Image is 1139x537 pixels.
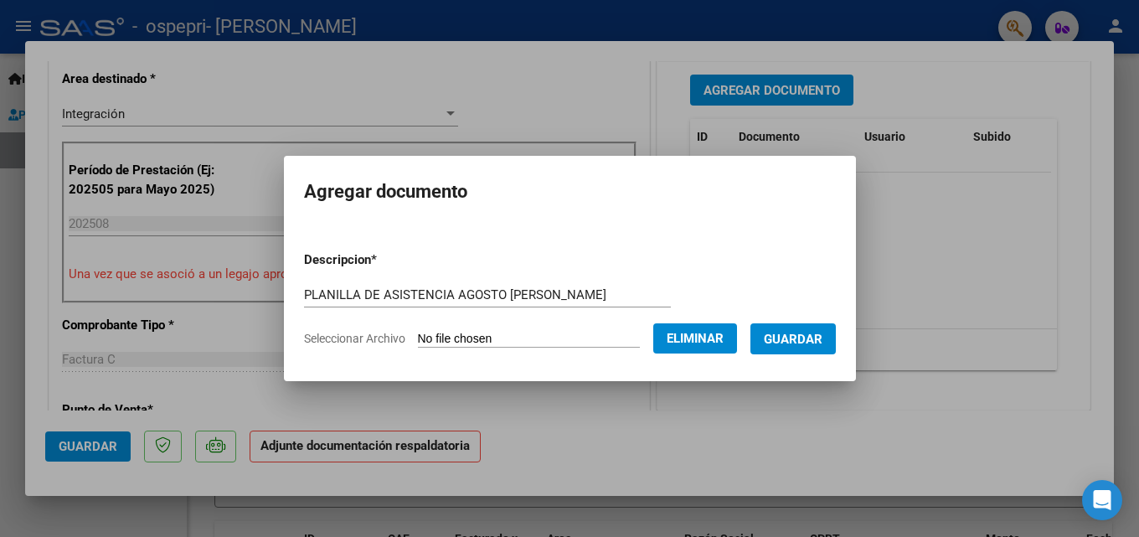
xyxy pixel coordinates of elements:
span: Eliminar [667,331,724,346]
button: Eliminar [653,323,737,354]
button: Guardar [750,323,836,354]
span: Guardar [764,332,822,347]
p: Descripcion [304,250,464,270]
h2: Agregar documento [304,176,836,208]
div: Open Intercom Messenger [1082,480,1122,520]
span: Seleccionar Archivo [304,332,405,345]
